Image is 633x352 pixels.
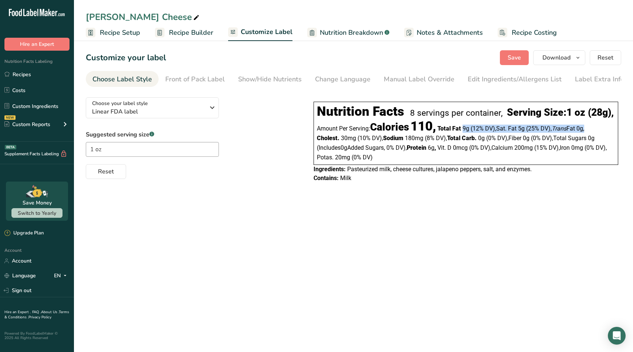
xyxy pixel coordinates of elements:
[341,135,356,142] span: 30mg
[314,166,346,173] span: Ingredients:
[437,125,461,132] span: Total Fat
[410,108,502,118] div: 8 servings per container,
[606,144,607,151] span: ,
[155,24,213,41] a: Recipe Builder
[469,144,491,151] span: ‏(0% DV)
[317,122,436,133] div: Amount Per Serving:
[437,144,451,151] span: Vit. D
[608,327,626,345] div: Open Intercom Messenger
[559,144,560,151] span: ,
[4,269,36,282] a: Language
[585,144,607,151] span: ‏(0% DV)
[169,28,213,38] span: Recipe Builder
[471,125,496,132] span: ‏(12% DV)
[86,52,166,64] h1: Customize your label
[358,135,383,142] span: ‏(10% DV)
[335,154,350,161] span: 20mg
[588,135,595,142] span: 0g
[4,331,70,340] div: Powered By FoodLabelMaker © 2025 All Rights Reserved
[551,125,552,132] span: ,
[4,38,70,51] button: Hire an Expert
[11,208,62,218] button: Switch to Yearly
[495,125,496,132] span: ,
[382,135,383,142] span: ,
[518,125,525,132] span: 5g
[347,166,532,173] span: Pasteurized milk, cheese cultures, jalapeno peppers, salt, and enzymes.
[317,135,339,142] span: Cholest.
[508,135,521,142] span: Fiber
[434,144,436,151] span: ,
[92,74,152,84] div: Choose Label Style
[241,27,292,37] span: Customize Label
[54,271,70,280] div: EN
[463,125,469,132] span: 9g
[417,28,483,38] span: Notes & Attachments
[238,74,302,84] div: Show/Hide Nutrients
[553,135,586,142] span: Total Sugars
[86,164,126,179] button: Reset
[317,104,404,119] div: Nutrition Facts
[583,125,584,132] span: ,
[18,210,56,217] span: Switch to Yearly
[92,107,205,116] span: Linear FDA label
[307,24,389,41] a: Nutrition Breakdown
[542,53,571,62] span: Download
[507,106,614,118] div: Serving Size: ,
[5,145,16,149] div: BETA
[317,144,319,151] span: (
[508,53,521,62] span: Save
[41,309,59,315] a: About Us .
[86,10,201,24] div: [PERSON_NAME] Cheese
[446,135,447,142] span: ,
[86,97,219,118] button: Choose your label style Linear FDA label
[4,309,69,320] a: Terms & Conditions .
[526,125,552,132] span: ‏(25% DV)
[566,106,611,118] span: 1 oz (28g)
[552,135,553,142] span: ,
[23,199,52,207] div: Save Money
[523,135,529,142] span: 0g
[32,309,41,315] a: FAQ .
[410,119,436,134] span: 110,
[4,121,50,128] div: Custom Reports
[228,24,292,41] a: Customize Label
[370,121,409,133] span: Calories
[514,144,533,151] span: 200mg
[86,130,219,139] label: Suggested serving size
[552,125,575,132] span: Fat
[512,28,557,38] span: Recipe Costing
[320,28,383,38] span: Nutrition Breakdown
[447,135,477,142] span: Total Carb.
[407,144,426,151] span: Protein
[340,175,351,182] span: Milk
[384,74,454,84] div: Manual Label Override
[428,144,434,151] span: 6g
[425,135,447,142] span: ‏(8% DV)
[507,135,508,142] span: ,
[383,135,403,142] span: Sodium
[500,50,529,65] button: Save
[317,154,334,161] span: Potas.
[315,74,370,84] div: Change Language
[406,144,407,151] span: ,
[352,154,373,161] span: ‏(0% DV)
[486,135,508,142] span: ‏(0% DV)
[384,144,385,151] span: ,
[165,74,225,84] div: Front of Pack Label
[98,167,114,176] span: Reset
[534,144,560,151] span: ‏(15% DV)
[468,74,562,84] div: Edit Ingredients/Allergens List
[86,24,140,41] a: Recipe Setup
[453,144,468,151] span: 0mcg
[575,74,624,84] div: Label Extra Info
[317,144,385,151] span: Includes Added Sugars
[4,115,16,120] div: NEW
[100,28,140,38] span: Recipe Setup
[386,144,407,151] span: ‏0% DV)
[598,53,613,62] span: Reset
[531,135,553,142] span: ‏(0% DV)
[92,99,148,107] span: Choose your label style
[560,144,570,151] span: Iron
[498,24,557,41] a: Recipe Costing
[496,125,517,132] span: Sat. Fat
